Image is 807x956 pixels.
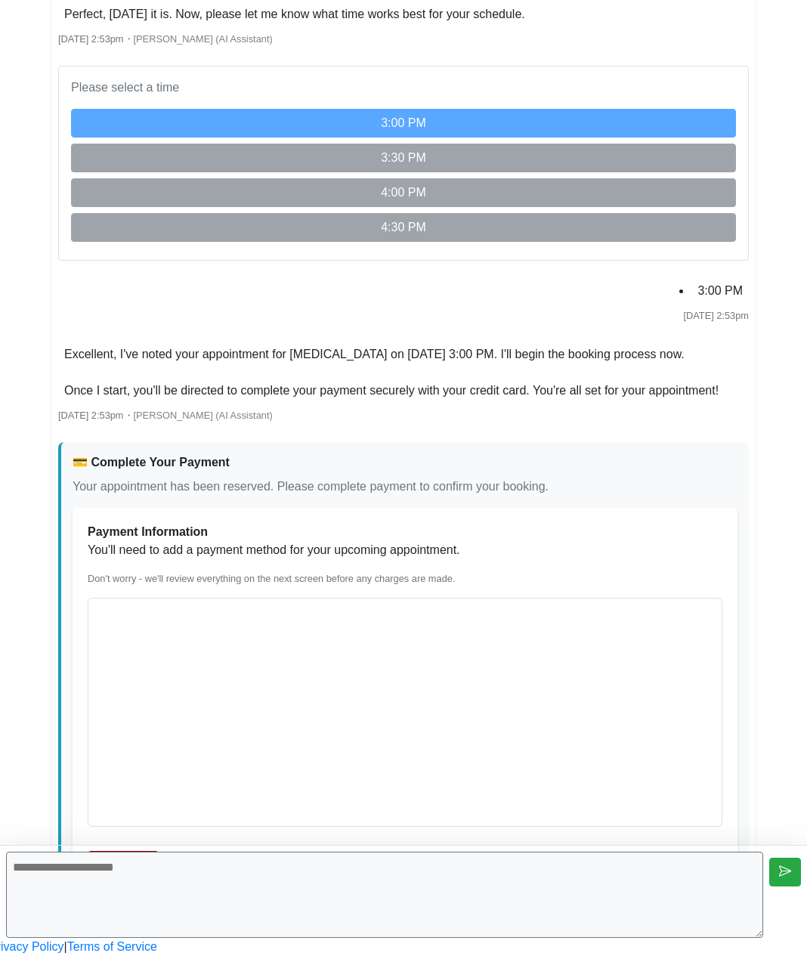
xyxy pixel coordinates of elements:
[88,571,722,586] p: Don't worry - we'll review everything on the next screen before any charges are made.
[73,453,737,472] div: 💳 Complete Your Payment
[71,79,736,97] p: Please select a time
[71,109,736,138] button: 3:00 PM
[71,144,736,172] button: 3:30 PM
[58,410,273,421] small: ・
[134,410,273,421] span: [PERSON_NAME] (AI Assistant)
[58,33,124,45] span: [DATE] 2:53pm
[134,33,273,45] span: [PERSON_NAME] (AI Assistant)
[691,279,749,303] li: 3:00 PM
[683,310,749,321] span: [DATE] 2:53pm
[88,523,722,541] div: Payment Information
[73,478,737,496] p: Your appointment has been reserved. Please complete payment to confirm your booking.
[58,410,124,421] span: [DATE] 2:53pm
[71,178,736,207] button: 4:00 PM
[88,541,722,559] p: You'll need to add a payment method for your upcoming appointment.
[58,342,725,403] li: Excellent, I've noted your appointment for [MEDICAL_DATA] on [DATE] 3:00 PM. I'll begin the booki...
[58,2,531,26] li: Perfect, [DATE] it is. Now, please let me know what time works best for your schedule.
[58,33,273,45] small: ・
[71,213,736,242] button: 4:30 PM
